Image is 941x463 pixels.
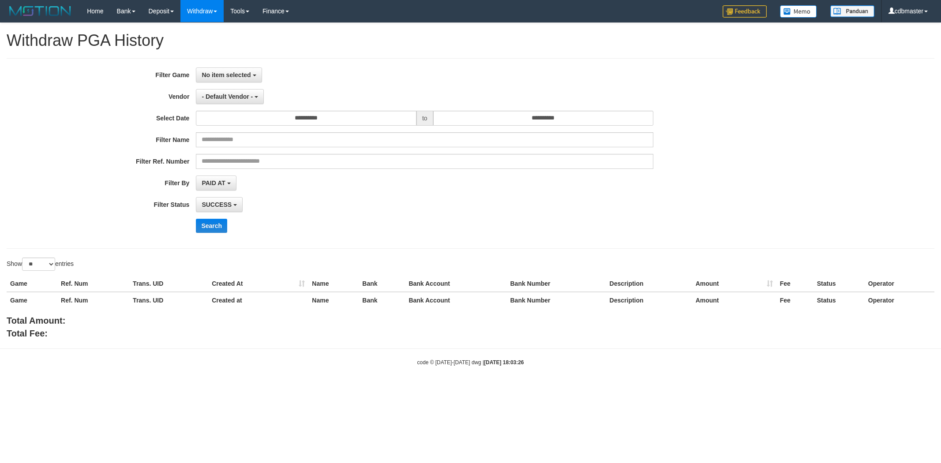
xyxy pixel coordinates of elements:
[196,67,262,82] button: No item selected
[129,276,208,292] th: Trans. UID
[405,276,506,292] th: Bank Account
[506,276,606,292] th: Bank Number
[606,276,692,292] th: Description
[606,292,692,308] th: Description
[129,292,208,308] th: Trans. UID
[506,292,606,308] th: Bank Number
[865,292,934,308] th: Operator
[7,32,934,49] h1: Withdraw PGA History
[484,359,524,366] strong: [DATE] 18:03:26
[202,93,253,100] span: - Default Vendor -
[405,292,506,308] th: Bank Account
[814,292,865,308] th: Status
[196,197,243,212] button: SUCCESS
[202,201,232,208] span: SUCCESS
[7,4,74,18] img: MOTION_logo.png
[7,292,57,308] th: Game
[416,111,433,126] span: to
[196,175,236,190] button: PAID AT
[830,5,874,17] img: panduan.png
[359,276,405,292] th: Bank
[308,276,359,292] th: Name
[196,89,264,104] button: - Default Vendor -
[776,276,814,292] th: Fee
[359,292,405,308] th: Bank
[308,292,359,308] th: Name
[7,276,57,292] th: Game
[692,276,776,292] th: Amount
[7,316,65,325] b: Total Amount:
[208,276,308,292] th: Created At
[57,292,129,308] th: Ref. Num
[202,71,251,78] span: No item selected
[202,179,225,187] span: PAID AT
[723,5,767,18] img: Feedback.jpg
[208,292,308,308] th: Created at
[692,292,776,308] th: Amount
[7,258,74,271] label: Show entries
[865,276,934,292] th: Operator
[196,219,227,233] button: Search
[814,276,865,292] th: Status
[780,5,817,18] img: Button%20Memo.svg
[417,359,524,366] small: code © [DATE]-[DATE] dwg |
[22,258,55,271] select: Showentries
[57,276,129,292] th: Ref. Num
[776,292,814,308] th: Fee
[7,329,48,338] b: Total Fee:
